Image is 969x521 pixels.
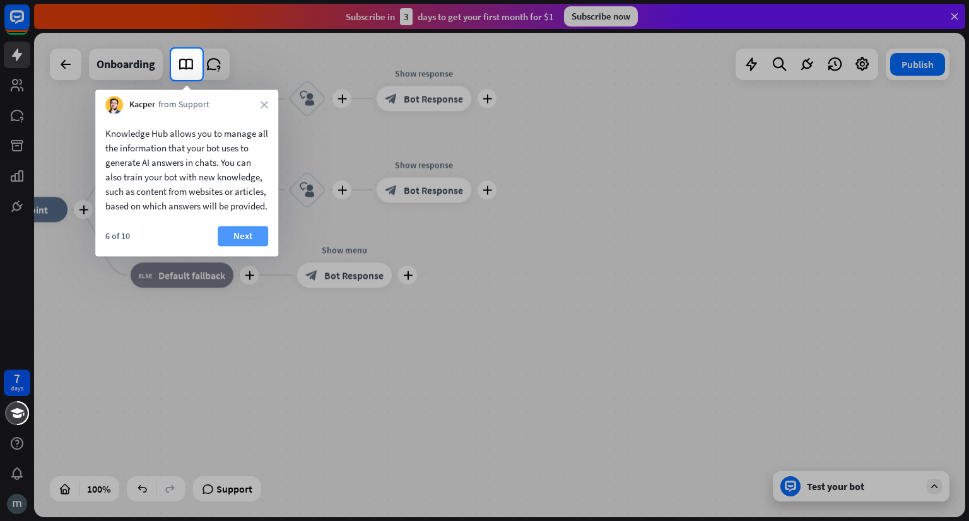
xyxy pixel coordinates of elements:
[261,101,268,108] i: close
[129,99,155,112] span: Kacper
[105,126,268,213] div: Knowledge Hub allows you to manage all the information that your bot uses to generate AI answers ...
[218,226,268,246] button: Next
[10,5,48,43] button: Open LiveChat chat widget
[158,99,209,112] span: from Support
[105,230,130,242] div: 6 of 10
